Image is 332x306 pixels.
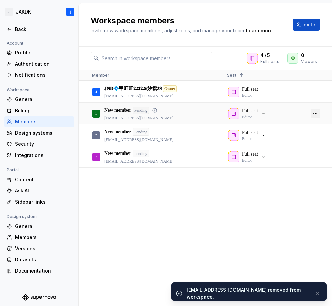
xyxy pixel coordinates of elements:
a: Integrations [4,150,74,161]
p: Full seat [242,129,258,136]
a: General [4,221,74,232]
div: General [15,223,72,230]
p: New member [104,150,131,157]
button: Full seatEditor [227,128,269,142]
a: Documentation [4,265,74,276]
button: Invite [293,19,320,31]
div: Pending [133,150,149,157]
p: 𝐉𝐍𝐃💠甲旺旺𝟐𝟐𝟐𝟐𝟐𝟔妙鬆𝟑𝟖 [104,85,162,92]
a: Profile [4,47,74,58]
span: Invite new workspace members, adjust roles, and manage your team. [91,28,245,33]
a: Billing [4,105,74,116]
div: / [260,52,279,59]
a: Sidebar links [4,196,74,207]
p: [EMAIL_ADDRESS][DOMAIN_NAME] [104,93,186,99]
span: 4 [260,52,264,59]
div: Authentication [15,61,72,67]
p: [EMAIL_ADDRESS][DOMAIN_NAME] [104,137,173,142]
p: [EMAIL_ADDRESS][DOMAIN_NAME] [104,115,173,121]
div: Ask AI [15,187,72,194]
div: Design system [4,213,39,221]
p: [EMAIL_ADDRESS][DOMAIN_NAME] [104,159,173,164]
p: Full seat [242,108,258,114]
div: 1 [95,107,97,120]
div: 𝐉 [70,9,71,15]
div: Security [15,141,72,147]
div: Versions [15,245,72,252]
div: Datasets [15,256,72,263]
div: Documentation [15,267,72,274]
a: General [4,94,74,105]
div: General [15,96,72,103]
a: Members [4,232,74,243]
a: Back [4,24,74,35]
div: Design systems [15,130,72,136]
span: Member [92,73,109,78]
a: Ask AI [4,185,74,196]
a: Security [4,139,74,149]
p: Editor [242,136,252,141]
div: Notifications [15,72,72,78]
a: Notifications [4,70,74,80]
div: Account [4,39,26,47]
div: Workspace [4,86,32,94]
a: Datasets [4,254,74,265]
a: Members [4,116,74,127]
p: New member [104,128,131,135]
a: Authentication [4,58,74,69]
a: Versions [4,243,74,254]
div: Billing [15,107,72,114]
button: JJAKDK𝐉 [1,4,77,19]
div: [EMAIL_ADDRESS][DOMAIN_NAME] removed from workspace. [187,287,309,300]
span: 5 [267,52,270,59]
div: J [5,8,13,16]
p: Editor [242,114,252,120]
div: 7 [95,150,97,163]
button: Full seatEditor [227,150,269,164]
div: Pending [133,128,149,136]
a: Design systems [4,127,74,138]
div: Portal [4,166,21,174]
div: Owner [163,85,177,92]
svg: Supernova Logo [22,294,56,301]
input: Search in workspace members... [99,52,212,64]
span: Seat [227,73,236,78]
button: Full seatEditor [227,107,269,120]
a: Learn more [246,27,273,34]
div: Content [15,176,72,183]
h2: Workspace members [91,15,274,26]
div: 2 [95,128,97,142]
p: New member [104,107,131,114]
div: Full seats [260,59,279,64]
div: Sidebar links [15,198,72,205]
div: 𝐉 [95,85,97,98]
a: Content [4,174,74,185]
span: . [245,28,274,33]
div: JAKDK [16,8,31,15]
div: Viewers [301,59,317,64]
div: Pending [133,107,149,114]
div: Members [15,118,72,125]
span: Invite [302,21,315,28]
div: Members [15,234,72,241]
p: Full seat [242,151,258,158]
div: Profile [15,49,72,56]
span: 0 [301,52,304,59]
div: Back [15,26,72,33]
div: Integrations [15,152,72,159]
p: Editor [242,158,252,163]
